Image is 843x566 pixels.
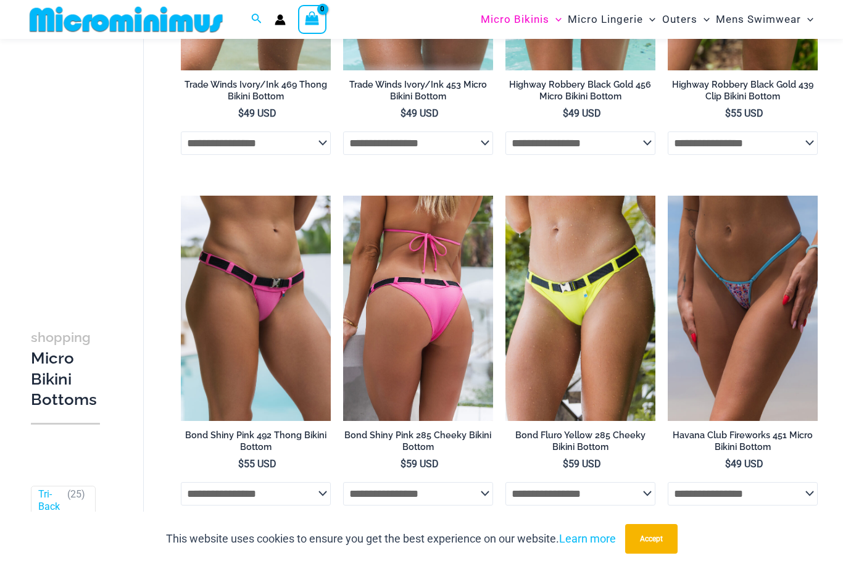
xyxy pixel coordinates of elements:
[476,2,818,37] nav: Site Navigation
[298,5,326,33] a: View Shopping Cart, empty
[343,196,493,421] a: Bond Shiny Pink 285 Cheeky 02v22Bond Shiny Pink 285 Cheeky 031Bond Shiny Pink 285 Cheeky 031
[668,79,818,107] a: Highway Robbery Black Gold 439 Clip Bikini Bottom
[725,458,731,470] span: $
[70,488,81,500] span: 25
[181,430,331,452] h2: Bond Shiny Pink 492 Thong Bikini Bottom
[563,458,601,470] bdi: 59 USD
[343,79,493,102] h2: Trade Winds Ivory/Ink 453 Micro Bikini Bottom
[401,107,406,119] span: $
[275,14,286,25] a: Account icon link
[67,488,85,539] span: ( )
[643,4,655,35] span: Menu Toggle
[238,107,276,119] bdi: 49 USD
[251,12,262,27] a: Search icon link
[166,530,616,548] p: This website uses cookies to ensure you get the best experience on our website.
[668,196,818,421] a: Havana Club Fireworks 451 MicroHavana Club Fireworks 312 Tri Top 451 Thong 02Havana Club Firework...
[181,79,331,107] a: Trade Winds Ivory/Ink 469 Thong Bikini Bottom
[238,458,276,470] bdi: 55 USD
[343,79,493,107] a: Trade Winds Ivory/Ink 453 Micro Bikini Bottom
[568,4,643,35] span: Micro Lingerie
[725,458,763,470] bdi: 49 USD
[31,41,142,288] iframe: TrustedSite Certified
[181,430,331,457] a: Bond Shiny Pink 492 Thong Bikini Bottom
[343,430,493,452] h2: Bond Shiny Pink 285 Cheeky Bikini Bottom
[505,430,655,457] a: Bond Fluro Yellow 285 Cheeky Bikini Bottom
[401,458,406,470] span: $
[697,4,710,35] span: Menu Toggle
[238,458,244,470] span: $
[725,107,763,119] bdi: 55 USD
[563,107,601,119] bdi: 49 USD
[505,79,655,102] h2: Highway Robbery Black Gold 456 Micro Bikini Bottom
[662,4,697,35] span: Outers
[549,4,562,35] span: Menu Toggle
[801,4,813,35] span: Menu Toggle
[31,327,100,410] h3: Micro Bikini Bottoms
[505,196,655,421] a: Bond Fluro Yellow 312 Top 285 Cheeky 08Bond Fluro Yellow 312 Top 285 Cheeky 06Bond Fluro Yellow 3...
[713,4,816,35] a: Mens SwimwearMenu ToggleMenu Toggle
[725,107,731,119] span: $
[505,196,655,421] img: Bond Fluro Yellow 312 Top 285 Cheeky 08
[181,79,331,102] h2: Trade Winds Ivory/Ink 469 Thong Bikini Bottom
[238,107,244,119] span: $
[668,79,818,102] h2: Highway Robbery Black Gold 439 Clip Bikini Bottom
[481,4,549,35] span: Micro Bikinis
[343,430,493,457] a: Bond Shiny Pink 285 Cheeky Bikini Bottom
[505,430,655,452] h2: Bond Fluro Yellow 285 Cheeky Bikini Bottom
[25,6,228,33] img: MM SHOP LOGO FLAT
[505,79,655,107] a: Highway Robbery Black Gold 456 Micro Bikini Bottom
[31,330,91,345] span: shopping
[401,107,439,119] bdi: 49 USD
[343,196,493,421] img: Bond Shiny Pink 285 Cheeky 031
[668,430,818,457] a: Havana Club Fireworks 451 Micro Bikini Bottom
[668,196,818,421] img: Havana Club Fireworks 451 Micro
[181,196,331,421] img: Bond Shiny Pink 492 Thong 01
[563,458,568,470] span: $
[668,430,818,452] h2: Havana Club Fireworks 451 Micro Bikini Bottom
[625,524,678,554] button: Accept
[659,4,713,35] a: OutersMenu ToggleMenu Toggle
[478,4,565,35] a: Micro BikinisMenu ToggleMenu Toggle
[38,488,62,539] a: Tri-Back Thongs
[716,4,801,35] span: Mens Swimwear
[181,196,331,421] a: Bond Shiny Pink 492 Thong 01Bond Shiny Pink 492 Thong 02Bond Shiny Pink 492 Thong 02
[563,107,568,119] span: $
[559,532,616,545] a: Learn more
[565,4,658,35] a: Micro LingerieMenu ToggleMenu Toggle
[401,458,439,470] bdi: 59 USD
